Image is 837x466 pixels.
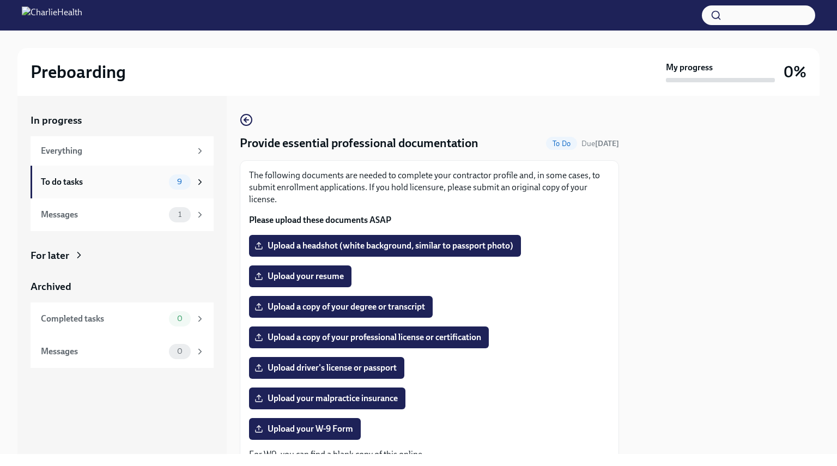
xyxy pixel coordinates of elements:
[595,139,619,148] strong: [DATE]
[257,301,425,312] span: Upload a copy of your degree or transcript
[31,280,214,294] a: Archived
[257,332,481,343] span: Upload a copy of your professional license or certification
[172,210,188,219] span: 1
[257,240,513,251] span: Upload a headshot (white background, similar to passport photo)
[249,235,521,257] label: Upload a headshot (white background, similar to passport photo)
[240,135,478,152] h4: Provide essential professional documentation
[249,265,351,287] label: Upload your resume
[257,362,397,373] span: Upload driver's license or passport
[249,215,391,225] strong: Please upload these documents ASAP
[784,62,806,82] h3: 0%
[41,346,165,358] div: Messages
[249,296,433,318] label: Upload a copy of your degree or transcript
[41,209,165,221] div: Messages
[249,357,404,379] label: Upload driver's license or passport
[31,61,126,83] h2: Preboarding
[257,423,353,434] span: Upload your W-9 Form
[249,388,405,409] label: Upload your malpractice insurance
[171,178,189,186] span: 9
[31,249,214,263] a: For later
[249,170,610,205] p: The following documents are needed to complete your contractor profile and, in some cases, to sub...
[171,314,189,323] span: 0
[31,249,69,263] div: For later
[257,393,398,404] span: Upload your malpractice insurance
[546,140,577,148] span: To Do
[249,326,489,348] label: Upload a copy of your professional license or certification
[31,302,214,335] a: Completed tasks0
[171,347,189,355] span: 0
[31,335,214,368] a: Messages0
[249,449,610,461] p: For W9, you can find a blank copy of this online.
[249,418,361,440] label: Upload your W-9 Form
[41,313,165,325] div: Completed tasks
[581,139,619,148] span: Due
[22,7,82,24] img: CharlieHealth
[666,62,713,74] strong: My progress
[257,271,344,282] span: Upload your resume
[31,198,214,231] a: Messages1
[41,176,165,188] div: To do tasks
[41,145,191,157] div: Everything
[31,113,214,128] a: In progress
[581,138,619,149] span: September 11th, 2025 09:00
[31,136,214,166] a: Everything
[31,166,214,198] a: To do tasks9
